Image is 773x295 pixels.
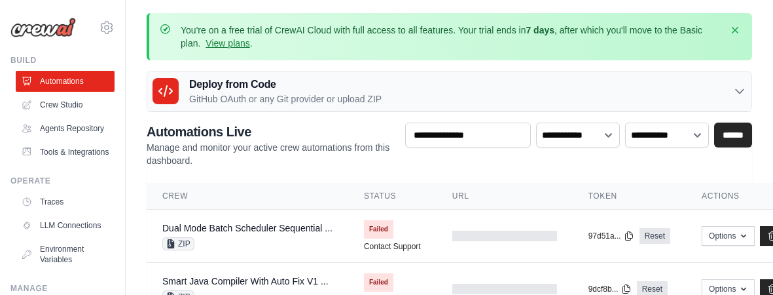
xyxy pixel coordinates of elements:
[16,71,115,92] a: Automations
[10,283,115,294] div: Manage
[10,55,115,66] div: Build
[588,231,634,241] button: 97d51a...
[16,142,115,163] a: Tools & Integrations
[147,183,348,210] th: Crew
[147,123,395,141] h2: Automations Live
[364,241,421,252] a: Contact Support
[162,237,194,250] span: ZIP
[364,220,393,239] span: Failed
[16,94,115,115] a: Crew Studio
[702,226,755,246] button: Options
[181,24,721,50] p: You're on a free trial of CrewAI Cloud with full access to all features. Your trial ends in , aft...
[147,141,395,167] p: Manage and monitor your active crew automations from this dashboard.
[206,38,249,49] a: View plans
[573,183,686,210] th: Token
[639,228,670,244] a: Reset
[162,276,329,286] a: Smart Java Compiler With Auto Fix V1 ...
[10,176,115,186] div: Operate
[437,183,573,210] th: URL
[16,118,115,139] a: Agents Repository
[526,25,554,35] strong: 7 days
[189,92,382,106] p: GitHub OAuth or any Git provider or upload ZIP
[162,223,333,233] a: Dual Mode Batch Scheduler Sequential ...
[16,191,115,212] a: Traces
[364,273,393,292] span: Failed
[588,284,632,294] button: 9dcf8b...
[16,215,115,236] a: LLM Connections
[348,183,437,210] th: Status
[189,77,382,92] h3: Deploy from Code
[16,239,115,270] a: Environment Variables
[10,18,76,37] img: Logo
